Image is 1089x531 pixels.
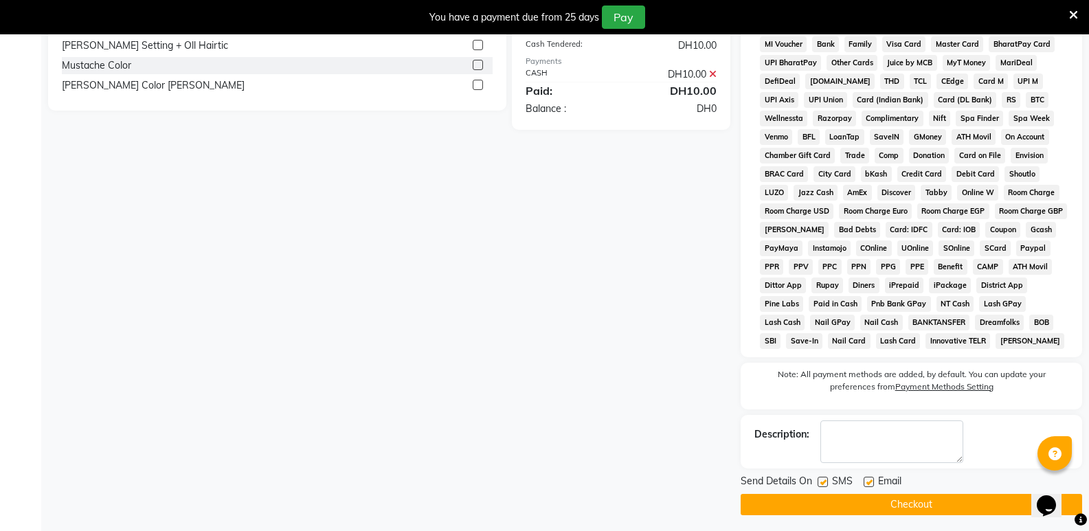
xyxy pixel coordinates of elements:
[906,259,928,275] span: PPE
[985,222,1020,238] span: Coupon
[812,36,839,52] span: Bank
[813,166,855,182] span: City Card
[882,36,926,52] span: Visa Card
[936,296,974,312] span: NT Cash
[856,240,892,256] span: COnline
[825,129,864,145] span: LoanTap
[621,67,727,82] div: DH10.00
[878,474,901,491] span: Email
[1002,92,1020,108] span: RS
[832,474,853,491] span: SMS
[1016,240,1051,256] span: Paypal
[897,166,947,182] span: Credit Card
[760,55,821,71] span: UPI BharatPay
[875,148,903,163] span: Comp
[976,278,1027,293] span: District App
[760,74,800,89] span: DefiDeal
[1004,166,1040,182] span: Shoutlo
[943,55,991,71] span: MyT Money
[862,111,923,126] span: Complimentary
[760,111,807,126] span: Wellnessta
[811,278,843,293] span: Rupay
[526,56,717,67] div: Payments
[867,296,931,312] span: Pnb Bank GPay
[1004,185,1059,201] span: Room Charge
[760,296,803,312] span: Pine Labs
[741,474,812,491] span: Send Details On
[621,102,727,116] div: DH0
[952,166,999,182] span: Debit Card
[754,368,1068,398] label: Note: All payment methods are added, by default. You can update your preferences from
[827,55,877,71] span: Other Cards
[1009,111,1054,126] span: Spa Week
[973,259,1003,275] span: CAMP
[760,203,833,219] span: Room Charge USD
[789,259,813,275] span: PPV
[760,92,798,108] span: UPI Axis
[828,333,871,349] span: Nail Card
[760,185,788,201] span: LUZO
[804,92,847,108] span: UPI Union
[602,5,645,29] button: Pay
[1026,222,1056,238] span: Gcash
[929,278,971,293] span: iPackage
[760,148,835,163] span: Chamber Gift Card
[934,92,997,108] span: Card (DL Bank)
[809,296,862,312] span: Paid in Cash
[1029,315,1053,330] span: BOB
[938,222,980,238] span: Card: IOB
[996,55,1037,71] span: MariDeal
[621,38,727,53] div: DH10.00
[909,148,950,163] span: Donation
[760,129,792,145] span: Venmo
[849,278,879,293] span: Diners
[853,92,928,108] span: Card (Indian Bank)
[760,259,783,275] span: PPR
[760,36,807,52] span: MI Voucher
[974,74,1008,89] span: Card M
[877,185,916,201] span: Discover
[839,203,912,219] span: Room Charge Euro
[895,381,993,393] label: Payment Methods Setting
[931,36,983,52] span: Master Card
[1011,148,1048,163] span: Envision
[844,36,877,52] span: Family
[818,259,842,275] span: PPC
[760,333,781,349] span: SBI
[917,203,989,219] span: Room Charge EGP
[760,315,805,330] span: Lash Cash
[908,315,970,330] span: BANKTANSFER
[810,315,855,330] span: Nail GPay
[957,185,998,201] span: Online W
[515,102,621,116] div: Balance :
[1013,74,1043,89] span: UPI M
[975,315,1024,330] span: Dreamfolks
[760,240,802,256] span: PayMaya
[929,111,951,126] span: Nift
[786,333,822,349] span: Save-In
[794,185,838,201] span: Jazz Cash
[952,129,996,145] span: ATH Movil
[925,333,990,349] span: Innovative TELR
[996,333,1064,349] span: [PERSON_NAME]
[798,129,820,145] span: BFL
[429,10,599,25] div: You have a payment due from 25 days
[979,296,1026,312] span: Lash GPay
[897,240,934,256] span: UOnline
[847,259,871,275] span: PPN
[876,259,900,275] span: PPG
[876,333,921,349] span: Lash Card
[956,111,1003,126] span: Spa Finder
[860,315,903,330] span: Nail Cash
[834,222,880,238] span: Bad Debts
[921,185,952,201] span: Tabby
[515,67,621,82] div: CASH
[62,78,245,93] div: [PERSON_NAME] Color [PERSON_NAME]
[936,74,968,89] span: CEdge
[515,82,621,99] div: Paid:
[813,111,856,126] span: Razorpay
[989,36,1055,52] span: BharatPay Card
[754,427,809,442] div: Description:
[840,148,869,163] span: Trade
[1001,129,1049,145] span: On Account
